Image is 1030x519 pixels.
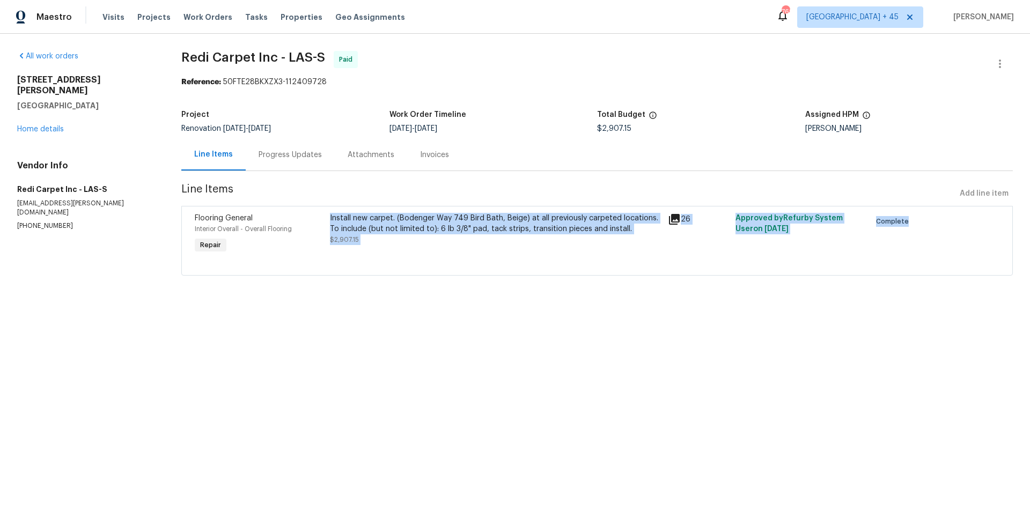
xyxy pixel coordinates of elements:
[245,13,268,21] span: Tasks
[420,150,449,160] div: Invoices
[339,54,357,65] span: Paid
[196,240,225,250] span: Repair
[330,213,661,234] div: Install new carpet. (Bodenger Way 749 Bird Bath, Beige) at all previously carpeted locations. To ...
[17,160,156,171] h4: Vendor Info
[764,225,789,233] span: [DATE]
[281,12,322,23] span: Properties
[181,125,271,132] span: Renovation
[17,75,156,96] h2: [STREET_ADDRESS][PERSON_NAME]
[137,12,171,23] span: Projects
[17,199,156,217] p: [EMAIL_ADDRESS][PERSON_NAME][DOMAIN_NAME]
[17,100,156,111] h5: [GEOGRAPHIC_DATA]
[183,12,232,23] span: Work Orders
[223,125,271,132] span: -
[181,111,209,118] h5: Project
[102,12,124,23] span: Visits
[248,125,271,132] span: [DATE]
[181,184,955,204] span: Line Items
[259,150,322,160] div: Progress Updates
[389,111,466,118] h5: Work Order Timeline
[389,125,437,132] span: -
[195,214,253,222] span: Flooring General
[330,236,359,243] span: $2,907.15
[735,214,843,233] span: Approved by Refurby System User on
[389,125,412,132] span: [DATE]
[348,150,394,160] div: Attachments
[181,77,1013,87] div: 50FTE28BKXZX3-112409728
[876,216,913,227] span: Complete
[805,125,1013,132] div: [PERSON_NAME]
[36,12,72,23] span: Maestro
[195,226,292,232] span: Interior Overall - Overall Flooring
[17,53,78,60] a: All work orders
[17,125,64,133] a: Home details
[223,125,246,132] span: [DATE]
[597,125,631,132] span: $2,907.15
[806,12,899,23] span: [GEOGRAPHIC_DATA] + 45
[17,184,156,195] h5: Redi Carpet Inc - LAS-S
[668,213,729,226] div: 26
[597,111,645,118] h5: Total Budget
[415,125,437,132] span: [DATE]
[862,111,871,125] span: The hpm assigned to this work order.
[181,78,221,86] b: Reference:
[17,221,156,231] p: [PHONE_NUMBER]
[805,111,859,118] h5: Assigned HPM
[649,111,657,125] span: The total cost of line items that have been proposed by Opendoor. This sum includes line items th...
[782,6,789,17] div: 762
[194,149,233,160] div: Line Items
[335,12,405,23] span: Geo Assignments
[181,51,325,64] span: Redi Carpet Inc - LAS-S
[949,12,1014,23] span: [PERSON_NAME]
